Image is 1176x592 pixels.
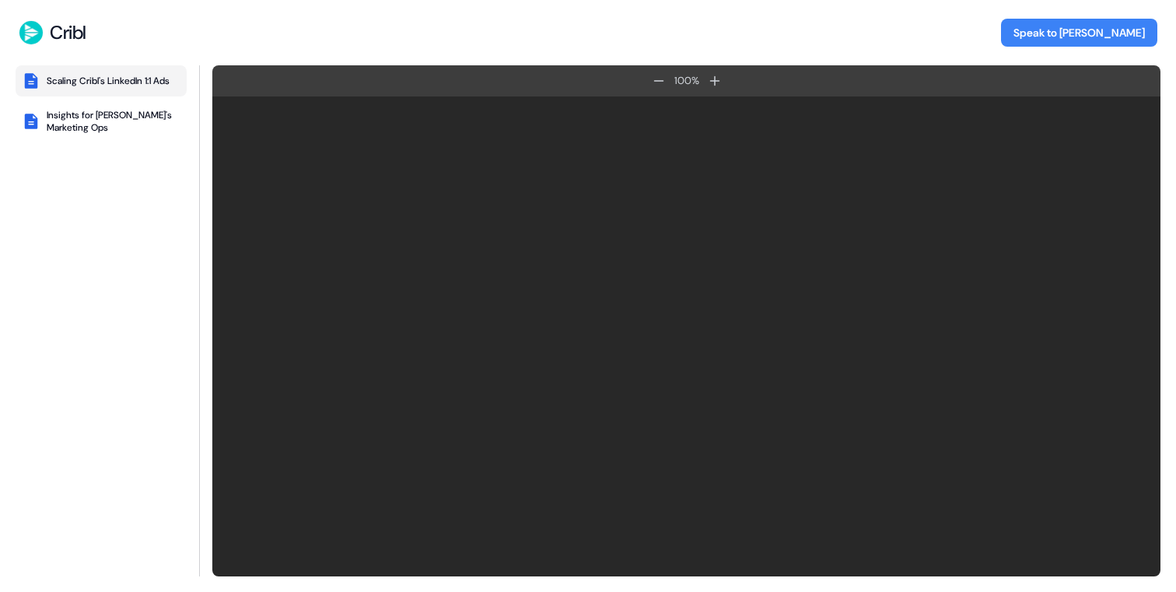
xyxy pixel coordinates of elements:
[671,73,702,89] div: 100 %
[47,75,170,87] div: Scaling Cribl's LinkedIn 1:1 Ads
[47,109,180,134] div: Insights for [PERSON_NAME]'s Marketing Ops
[1001,19,1157,47] button: Speak to [PERSON_NAME]
[16,103,187,140] button: Insights for [PERSON_NAME]'s Marketing Ops
[16,65,187,96] button: Scaling Cribl's LinkedIn 1:1 Ads
[50,21,86,44] div: Cribl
